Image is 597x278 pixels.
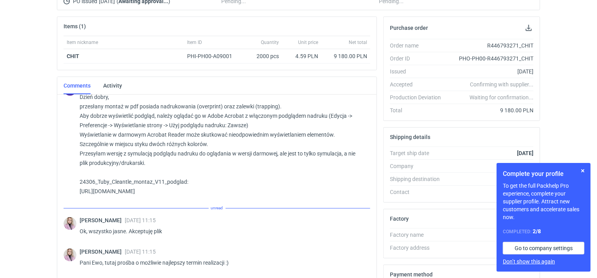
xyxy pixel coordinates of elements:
span: [PERSON_NAME] [80,217,125,223]
div: 4.59 PLN [285,52,318,60]
div: Issued [390,68,447,75]
p: Ok, wszystko jasne. Akceptuję plik [80,227,364,236]
div: Order name [390,42,447,49]
strong: 2 / 8 [533,228,541,234]
div: 9 180.00 PLN [447,106,533,114]
div: Production Deviation [390,93,447,101]
span: unread [209,204,226,212]
span: Unit price [298,39,318,46]
a: Go to company settings [503,242,584,254]
span: [PERSON_NAME] [80,249,125,255]
span: [DATE] 11:15 [125,217,156,223]
a: Activity [103,77,122,94]
p: Pani Ewo, tutaj prośba o możliwie najlepszy termin realizacji :) [80,258,364,267]
div: Accepted [390,80,447,88]
div: Company [390,162,447,170]
div: - [447,231,533,239]
h2: Factory [390,216,409,222]
p: Dzień dobry, przesłany montaż w pdf posiada nadrukowania (overprint) oraz zalewki (trapping). Aby... [80,92,364,196]
h2: Purchase order [390,25,428,31]
div: 9 180.00 PLN [324,52,367,60]
div: Order ID [390,55,447,62]
span: Quantity [261,39,279,46]
strong: [DATE] [517,150,533,156]
h2: Shipping details [390,134,430,140]
div: PHO-PH00-R446793271_CHIT [447,55,533,62]
div: R446793271_CHIT [447,42,533,49]
div: Target ship date [390,149,447,157]
button: Don’t show this again [503,258,555,265]
a: CHIT [67,53,79,59]
div: Factory name [390,231,447,239]
div: 2000 pcs [243,49,282,64]
div: Factory address [390,244,447,252]
em: Confirming with supplier... [470,81,533,88]
p: To get the full Packhelp Pro experience, complete your supplier profile. Attract new customers an... [503,182,584,221]
button: Download PO [524,23,533,33]
div: Contact [390,188,447,196]
span: Item ID [187,39,202,46]
div: Total [390,106,447,114]
div: Completed: [503,227,584,236]
div: - [447,244,533,252]
div: - [447,188,533,196]
div: Shipping destination [390,175,447,183]
a: Comments [64,77,91,94]
span: Net total [349,39,367,46]
h2: Items (1) [64,23,86,29]
h1: Complete your profile [503,169,584,179]
span: Item nickname [67,39,98,46]
h2: Payment method [390,271,433,278]
div: PHI-PH00-A09001 [187,52,240,60]
img: Klaudia Wiśniewska [64,249,76,262]
button: Skip for now [578,166,588,176]
img: Klaudia Wiśniewska [64,217,76,230]
span: [DATE] 11:15 [125,249,156,255]
div: [DATE] [447,68,533,75]
div: Packhelp [447,162,533,170]
em: Waiting for confirmation... [470,93,533,101]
